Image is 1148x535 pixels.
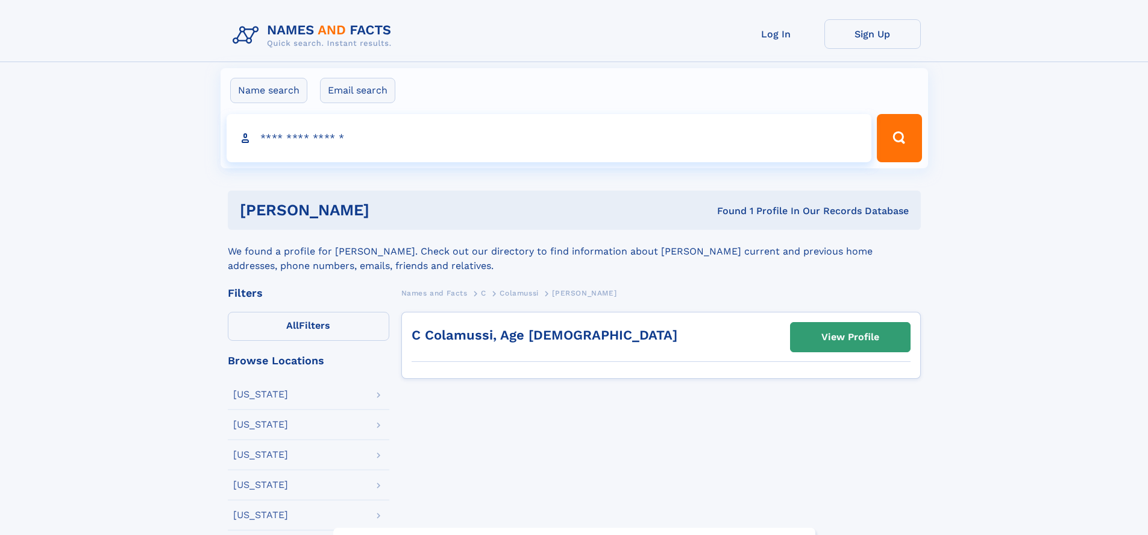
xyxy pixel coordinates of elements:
div: Browse Locations [228,355,389,366]
label: Email search [320,78,395,103]
button: Search Button [877,114,921,162]
input: search input [227,114,872,162]
div: View Profile [821,323,879,351]
div: Found 1 Profile In Our Records Database [543,204,909,218]
div: We found a profile for [PERSON_NAME]. Check out our directory to find information about [PERSON_N... [228,230,921,273]
label: Filters [228,312,389,341]
a: C [481,285,486,300]
a: C Colamussi, Age [DEMOGRAPHIC_DATA] [412,328,677,343]
div: [US_STATE] [233,450,288,460]
a: Colamussi [500,285,538,300]
img: Logo Names and Facts [228,19,401,52]
a: Names and Facts [401,285,468,300]
div: [US_STATE] [233,480,288,490]
span: C [481,289,486,297]
div: [US_STATE] [233,510,288,520]
label: Name search [230,78,307,103]
div: [US_STATE] [233,390,288,399]
span: Colamussi [500,289,538,297]
a: Sign Up [824,19,921,49]
a: View Profile [791,323,910,352]
span: All [286,320,299,331]
a: Log In [728,19,824,49]
div: Filters [228,288,389,299]
div: [US_STATE] [233,420,288,429]
span: [PERSON_NAME] [552,289,616,297]
h1: [PERSON_NAME] [240,203,544,218]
